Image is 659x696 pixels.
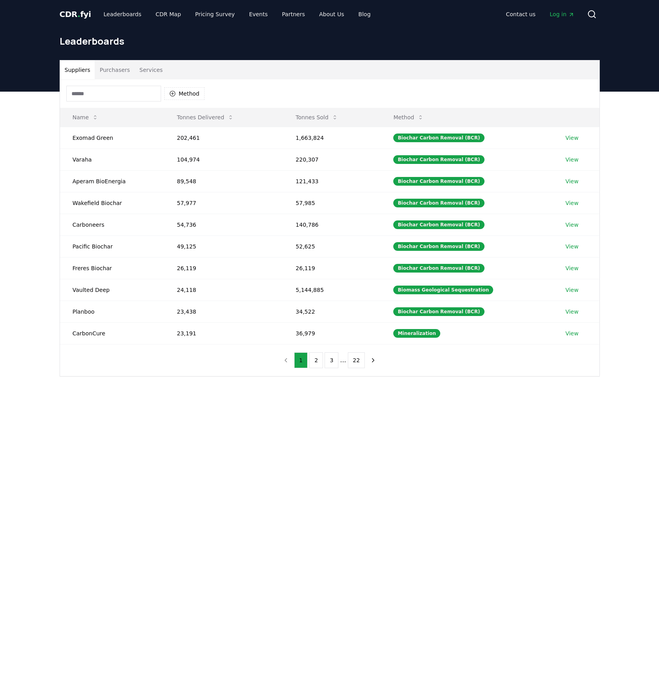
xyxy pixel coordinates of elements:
[283,322,381,344] td: 36,979
[352,7,377,21] a: Blog
[97,7,377,21] nav: Main
[60,9,91,19] span: CDR fyi
[283,279,381,301] td: 5,144,885
[283,257,381,279] td: 26,119
[565,221,578,229] a: View
[565,156,578,164] a: View
[550,10,574,18] span: Log in
[283,127,381,149] td: 1,663,824
[313,7,350,21] a: About Us
[283,235,381,257] td: 52,625
[289,109,344,125] button: Tonnes Sold
[393,177,484,186] div: Biochar Carbon Removal (BCR)
[60,235,164,257] td: Pacific Biochar
[499,7,542,21] a: Contact us
[149,7,187,21] a: CDR Map
[325,352,338,368] button: 3
[340,356,346,365] li: ...
[565,134,578,142] a: View
[60,149,164,170] td: Varaha
[565,264,578,272] a: View
[60,301,164,322] td: Planboo
[164,149,283,170] td: 104,974
[294,352,308,368] button: 1
[77,9,80,19] span: .
[164,127,283,149] td: 202,461
[164,279,283,301] td: 24,118
[565,308,578,316] a: View
[348,352,365,368] button: 22
[366,352,380,368] button: next page
[164,170,283,192] td: 89,548
[565,177,578,185] a: View
[283,301,381,322] td: 34,522
[97,7,148,21] a: Leaderboards
[60,35,600,47] h1: Leaderboards
[60,279,164,301] td: Vaulted Deep
[276,7,311,21] a: Partners
[164,257,283,279] td: 26,119
[60,322,164,344] td: CarbonCure
[283,170,381,192] td: 121,433
[164,192,283,214] td: 57,977
[164,235,283,257] td: 49,125
[393,264,484,273] div: Biochar Carbon Removal (BCR)
[283,192,381,214] td: 57,985
[164,301,283,322] td: 23,438
[66,109,105,125] button: Name
[60,214,164,235] td: Carboneers
[565,199,578,207] a: View
[387,109,430,125] button: Method
[565,286,578,294] a: View
[393,307,484,316] div: Biochar Carbon Removal (BCR)
[60,9,91,20] a: CDR.fyi
[393,134,484,142] div: Biochar Carbon Removal (BCR)
[393,155,484,164] div: Biochar Carbon Removal (BCR)
[499,7,580,21] nav: Main
[243,7,274,21] a: Events
[283,149,381,170] td: 220,307
[60,257,164,279] td: Freres Biochar
[95,60,135,79] button: Purchasers
[283,214,381,235] td: 140,786
[164,322,283,344] td: 23,191
[164,87,205,100] button: Method
[164,214,283,235] td: 54,736
[543,7,580,21] a: Log in
[565,243,578,250] a: View
[393,220,484,229] div: Biochar Carbon Removal (BCR)
[393,199,484,207] div: Biochar Carbon Removal (BCR)
[565,329,578,337] a: View
[60,127,164,149] td: Exomad Green
[60,170,164,192] td: Aperam BioEnergia
[393,329,440,338] div: Mineralization
[189,7,241,21] a: Pricing Survey
[309,352,323,368] button: 2
[60,192,164,214] td: Wakefield Biochar
[393,242,484,251] div: Biochar Carbon Removal (BCR)
[171,109,240,125] button: Tonnes Delivered
[135,60,167,79] button: Services
[393,286,493,294] div: Biomass Geological Sequestration
[60,60,95,79] button: Suppliers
